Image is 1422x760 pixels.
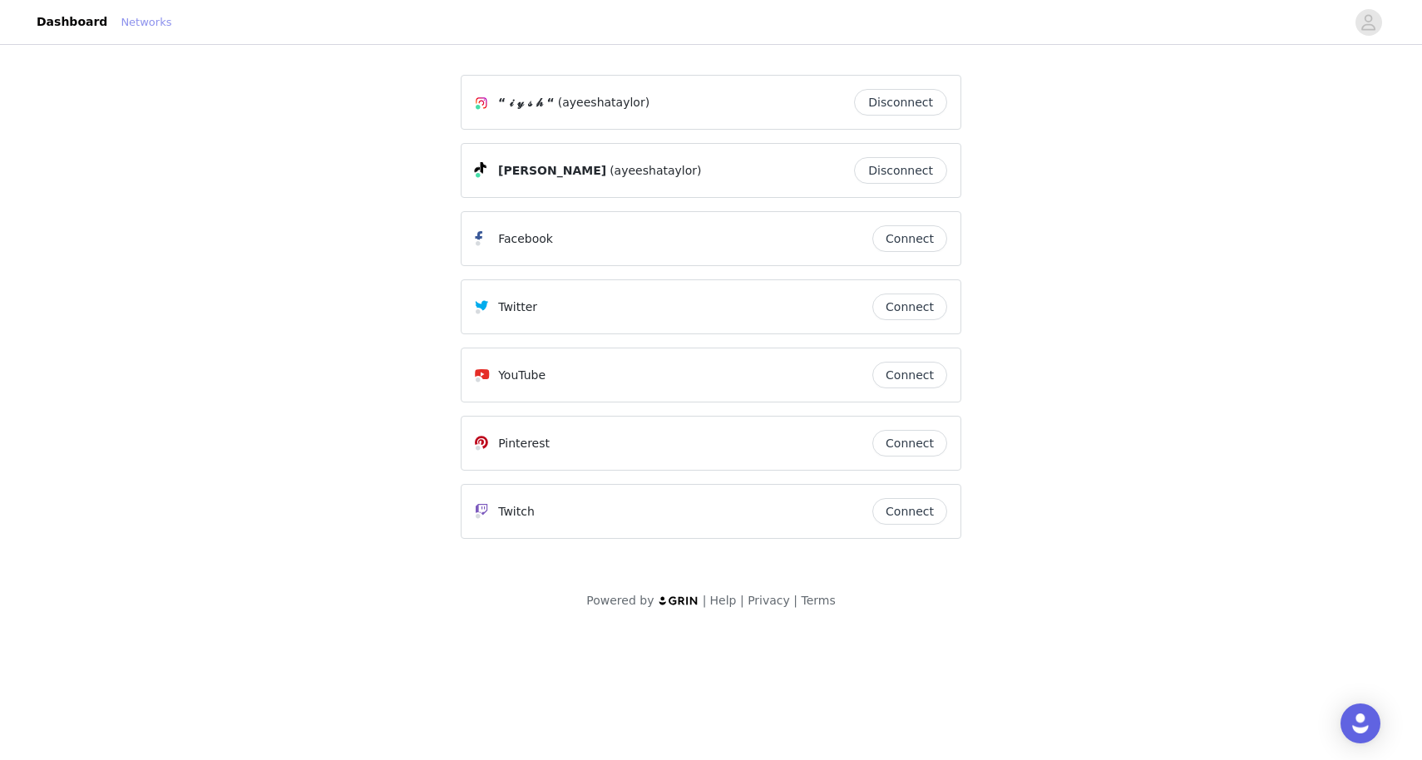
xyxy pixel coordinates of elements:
[27,3,117,41] a: Dashboard
[498,435,550,452] p: Pinterest
[740,594,744,607] span: |
[610,162,701,180] span: (ayeeshataylor)
[658,595,699,606] img: logo
[872,294,947,320] button: Connect
[872,225,947,252] button: Connect
[793,594,797,607] span: |
[854,89,947,116] button: Disconnect
[1341,703,1380,743] div: Open Intercom Messenger
[558,94,649,111] span: (ayeeshataylor)
[498,94,555,111] span: “ 𝒾 𝓎 𝓈 𝒽 “
[498,162,606,180] span: [PERSON_NAME]
[748,594,790,607] a: Privacy
[872,362,947,388] button: Connect
[475,96,488,110] img: Instagram Icon
[710,594,737,607] a: Help
[872,498,947,525] button: Connect
[498,230,553,248] p: Facebook
[872,430,947,456] button: Connect
[854,157,947,184] button: Disconnect
[498,299,537,316] p: Twitter
[1360,9,1376,36] div: avatar
[703,594,707,607] span: |
[801,594,835,607] a: Terms
[586,594,654,607] span: Powered by
[498,503,535,521] p: Twitch
[498,367,546,384] p: YouTube
[121,14,171,31] a: Networks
